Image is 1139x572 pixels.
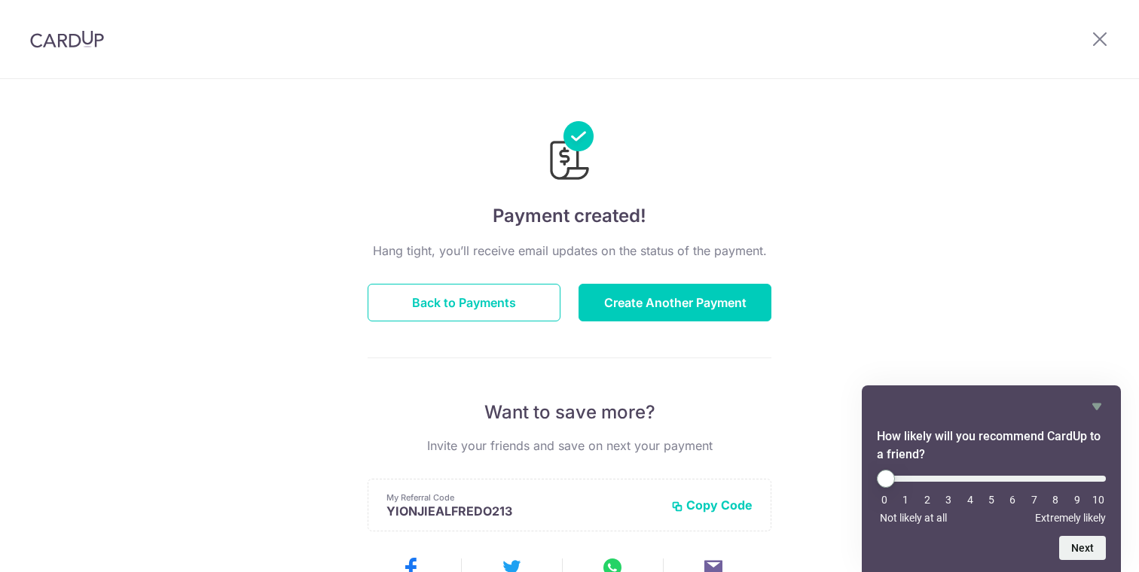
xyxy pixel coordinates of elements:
li: 10 [1091,494,1106,506]
li: 4 [963,494,978,506]
button: Next question [1059,536,1106,560]
p: Want to save more? [368,400,771,424]
div: How likely will you recommend CardUp to a friend? Select an option from 0 to 10, with 0 being Not... [877,470,1106,524]
li: 5 [984,494,999,506]
p: Invite your friends and save on next your payment [368,437,771,455]
h2: How likely will you recommend CardUp to a friend? Select an option from 0 to 10, with 0 being Not... [877,427,1106,464]
p: Hang tight, you’ll receive email updates on the status of the payment. [368,242,771,260]
button: Create Another Payment [579,284,771,321]
li: 1 [898,494,913,506]
img: Payments [545,121,594,184]
button: Back to Payments [368,284,560,321]
img: CardUp [30,30,104,48]
h4: Payment created! [368,202,771,230]
div: How likely will you recommend CardUp to a friend? Select an option from 0 to 10, with 0 being Not... [877,397,1106,560]
button: Copy Code [671,497,753,513]
span: Not likely at all [880,512,947,524]
span: Extremely likely [1035,512,1106,524]
li: 6 [1005,494,1020,506]
li: 3 [941,494,956,506]
p: YIONJIEALFREDO213 [386,504,659,519]
li: 8 [1048,494,1063,506]
li: 2 [920,494,935,506]
li: 0 [877,494,892,506]
p: My Referral Code [386,491,659,504]
li: 7 [1027,494,1042,506]
button: Hide survey [1088,397,1106,415]
li: 9 [1070,494,1085,506]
